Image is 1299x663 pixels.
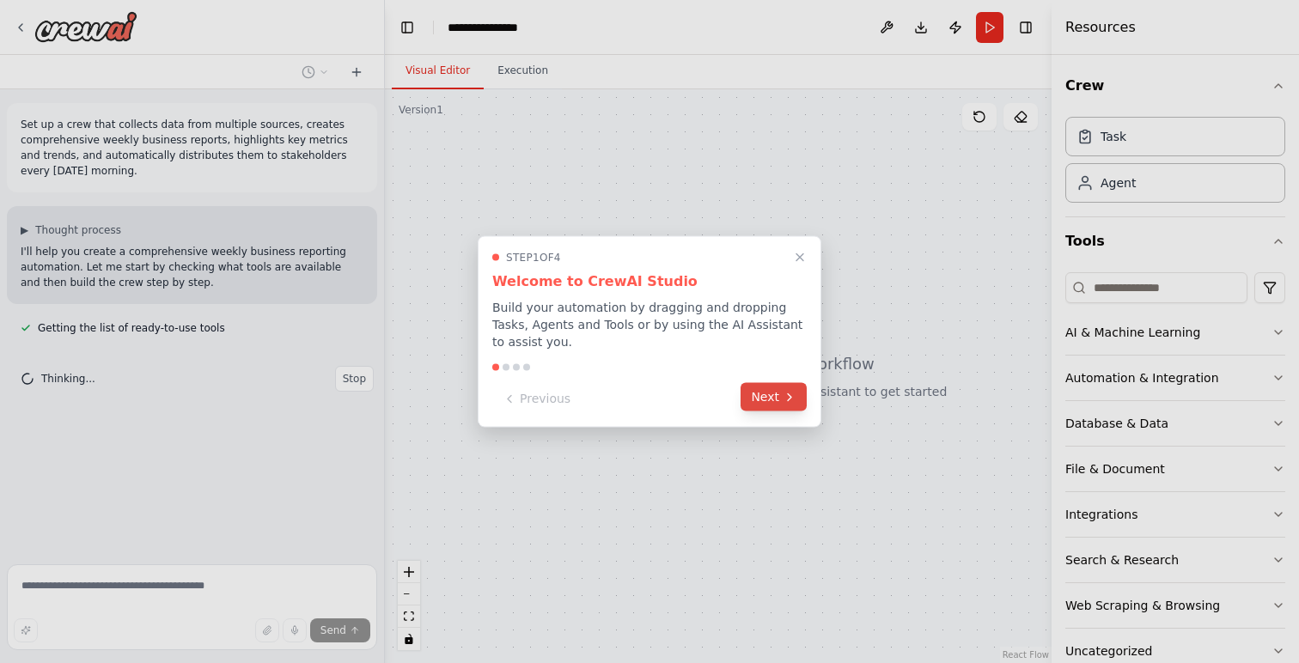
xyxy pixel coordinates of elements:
[790,247,810,268] button: Close walkthrough
[741,383,807,411] button: Next
[395,15,419,40] button: Hide left sidebar
[492,385,581,413] button: Previous
[492,299,807,350] p: Build your automation by dragging and dropping Tasks, Agents and Tools or by using the AI Assista...
[506,251,561,265] span: Step 1 of 4
[492,271,807,292] h3: Welcome to CrewAI Studio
